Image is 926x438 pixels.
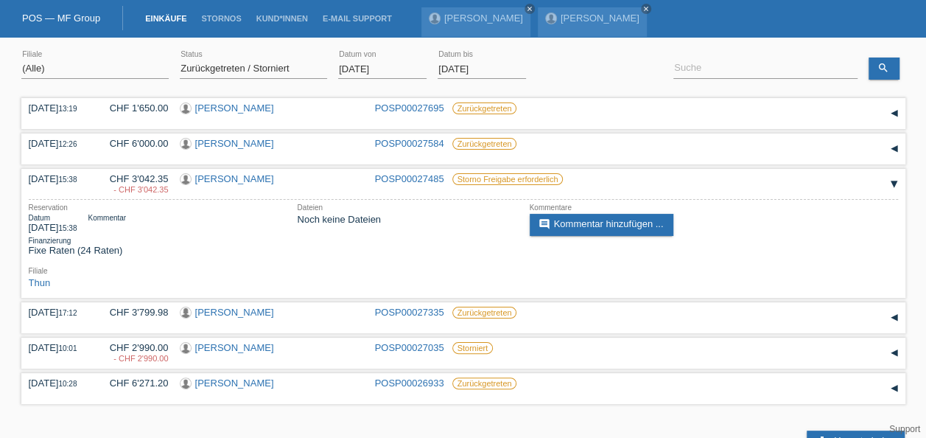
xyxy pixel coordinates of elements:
[29,237,287,256] div: Fixe Raten (24 Raten)
[99,102,169,114] div: CHF 1'650.00
[194,14,248,23] a: Stornos
[883,378,905,400] div: auf-/zuklappen
[375,138,444,149] a: POSP00027584
[883,307,905,329] div: auf-/zuklappen
[58,105,77,113] span: 13:19
[298,214,519,225] div: Noch keine Dateien
[138,14,194,23] a: Einkäufe
[883,173,905,195] div: auf-/zuklappen
[298,204,519,212] div: Dateien
[29,342,88,353] div: [DATE]
[452,173,564,185] label: Storno Freigabe erforderlich
[99,354,169,363] div: 04.09.2025 / Kunde möchte die Bestellung doch nicht
[195,173,274,184] a: [PERSON_NAME]
[249,14,315,23] a: Kund*innen
[561,13,639,24] a: [PERSON_NAME]
[315,14,399,23] a: E-Mail Support
[375,102,444,114] a: POSP00027695
[195,342,274,353] a: [PERSON_NAME]
[58,380,77,388] span: 10:28
[29,138,88,149] div: [DATE]
[99,378,169,389] div: CHF 6'271.20
[641,4,651,14] a: close
[452,138,517,150] label: Zurückgetreten
[444,13,523,24] a: [PERSON_NAME]
[29,214,77,222] div: Datum
[883,342,905,364] div: auf-/zuklappen
[530,214,674,236] a: commentKommentar hinzufügen ...
[375,342,444,353] a: POSP00027035
[375,307,444,318] a: POSP00027335
[883,102,905,125] div: auf-/zuklappen
[58,309,77,317] span: 17:12
[29,102,88,114] div: [DATE]
[58,344,77,352] span: 10:01
[29,173,88,184] div: [DATE]
[29,378,88,389] div: [DATE]
[99,173,169,195] div: CHF 3'042.35
[883,138,905,160] div: auf-/zuklappen
[452,307,517,319] label: Zurückgetreten
[22,13,100,24] a: POS — MF Group
[99,342,169,364] div: CHF 2'990.00
[452,378,517,389] label: Zurückgetreten
[195,307,274,318] a: [PERSON_NAME]
[375,173,444,184] a: POSP00027485
[195,102,274,114] a: [PERSON_NAME]
[29,214,77,233] div: [DATE]
[889,424,920,434] a: Support
[642,5,650,13] i: close
[530,204,751,212] div: Kommentare
[29,267,287,275] div: Filiale
[525,4,535,14] a: close
[375,378,444,389] a: POSP00026933
[99,185,169,194] div: 19.09.2025 / Kunde nach 2 tagen vom kauf zurückgetreten
[29,307,88,318] div: [DATE]
[29,237,287,245] div: Finanzierung
[195,138,274,149] a: [PERSON_NAME]
[539,218,550,230] i: comment
[526,5,533,13] i: close
[58,224,77,232] span: 15:38
[88,214,126,222] div: Kommentar
[452,102,517,114] label: Zurückgetreten
[58,140,77,148] span: 12:26
[29,277,51,288] a: Thun
[29,204,287,212] div: Reservation
[877,62,889,74] i: search
[99,307,169,318] div: CHF 3'799.98
[58,175,77,184] span: 15:38
[195,378,274,389] a: [PERSON_NAME]
[99,138,169,149] div: CHF 6'000.00
[452,342,494,354] label: Storniert
[869,58,899,80] a: search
